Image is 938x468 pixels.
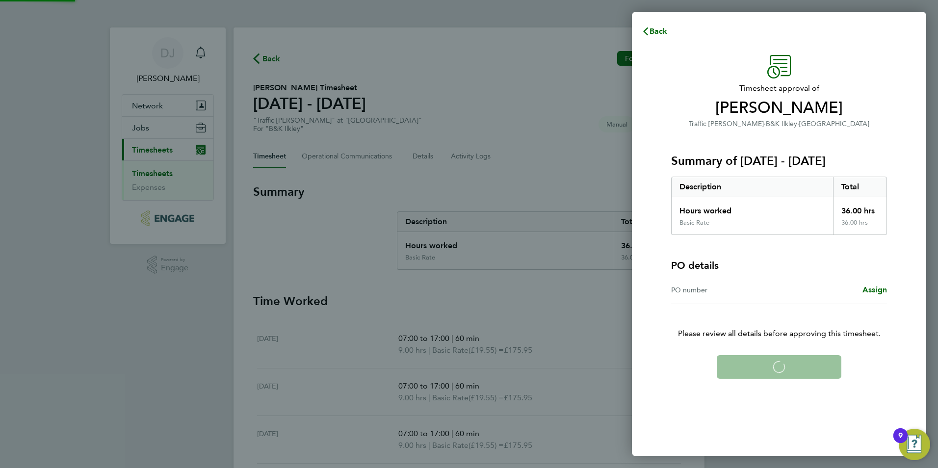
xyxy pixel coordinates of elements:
[672,177,833,197] div: Description
[833,177,887,197] div: Total
[671,259,719,272] h4: PO details
[671,98,887,118] span: [PERSON_NAME]
[671,177,887,235] div: Summary of 22 - 28 Sep 2025
[766,120,797,128] span: B&K Ilkley
[833,197,887,219] div: 36.00 hrs
[650,26,668,36] span: Back
[679,219,709,227] div: Basic Rate
[671,82,887,94] span: Timesheet approval of
[689,120,764,128] span: Traffic [PERSON_NAME]
[659,304,899,339] p: Please review all details before approving this timesheet.
[671,284,779,296] div: PO number
[671,153,887,169] h3: Summary of [DATE] - [DATE]
[797,120,799,128] span: ·
[862,285,887,294] span: Assign
[899,429,930,460] button: Open Resource Center, 9 new notifications
[833,219,887,234] div: 36.00 hrs
[862,284,887,296] a: Assign
[632,22,677,41] button: Back
[799,120,869,128] span: [GEOGRAPHIC_DATA]
[672,197,833,219] div: Hours worked
[764,120,766,128] span: ·
[898,436,903,448] div: 9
